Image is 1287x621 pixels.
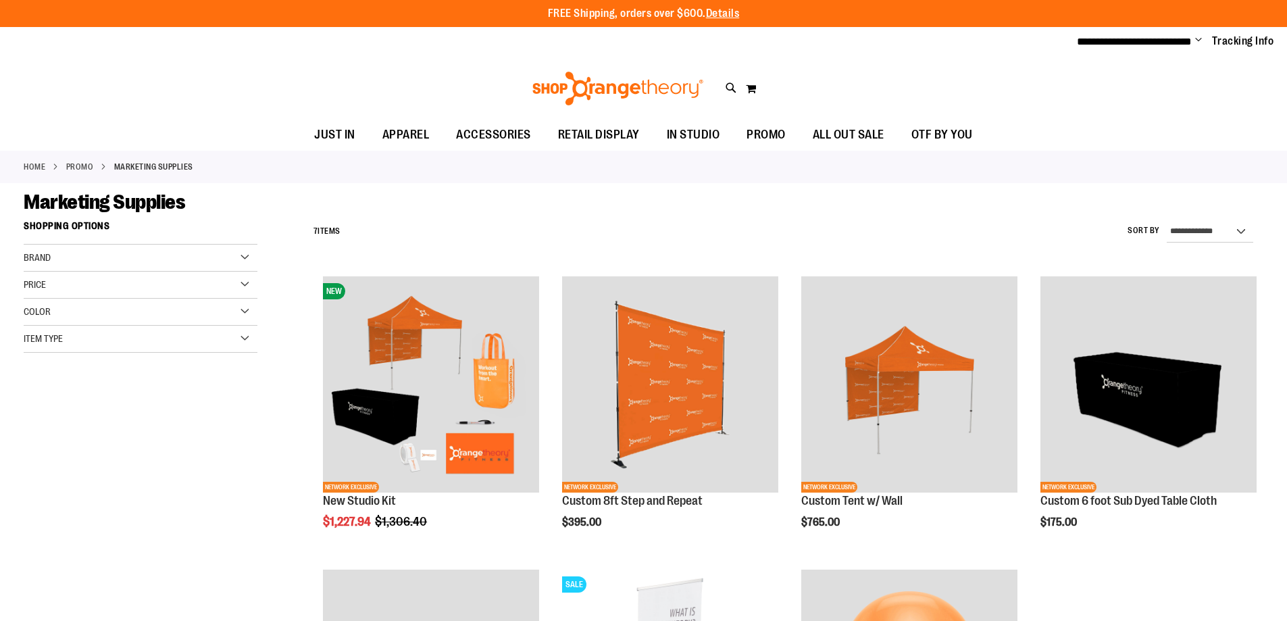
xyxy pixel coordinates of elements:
button: Account menu [1195,34,1202,48]
span: JUST IN [314,120,355,150]
a: Home [24,161,45,173]
a: Tracking Info [1212,34,1274,49]
span: $175.00 [1040,516,1079,528]
span: 7 [313,226,318,236]
a: Custom 8ft Step and Repeat [562,494,703,507]
span: APPAREL [382,120,430,150]
span: NETWORK EXCLUSIVE [562,482,618,493]
span: $765.00 [801,516,842,528]
p: FREE Shipping, orders over $600. [548,6,740,22]
a: OTF 8ft Step and RepeatNETWORK EXCLUSIVE [562,276,778,495]
span: $1,306.40 [375,515,429,528]
a: Details [706,7,740,20]
span: NETWORK EXCLUSIVE [1040,482,1096,493]
label: Sort By [1128,225,1160,237]
a: OTF 6 foot Sub Dyed Table ClothNETWORK EXCLUSIVE [1040,276,1257,495]
a: Custom Tent w/ Wall [801,494,903,507]
a: New Studio KitNEWNETWORK EXCLUSIVE [323,276,539,495]
img: OTF Custom Tent w/single sided wall Orange [801,276,1017,493]
span: NETWORK EXCLUSIVE [801,482,857,493]
span: Marketing Supplies [24,191,185,214]
span: Price [24,279,46,290]
h2: Items [313,221,340,242]
span: IN STUDIO [667,120,720,150]
img: OTF 6 foot Sub Dyed Table Cloth [1040,276,1257,493]
strong: Marketing Supplies [114,161,193,173]
a: New Studio Kit [323,494,396,507]
span: ALL OUT SALE [813,120,884,150]
img: Shop Orangetheory [530,72,705,105]
span: NETWORK EXCLUSIVE [323,482,379,493]
span: RETAIL DISPLAY [558,120,640,150]
a: OTF Custom Tent w/single sided wall OrangeNETWORK EXCLUSIVE [801,276,1017,495]
strong: Shopping Options [24,214,257,245]
span: $395.00 [562,516,603,528]
div: product [316,270,546,563]
span: Color [24,306,51,317]
div: product [555,270,785,556]
span: Item Type [24,333,63,344]
div: product [1034,270,1263,556]
img: OTF 8ft Step and Repeat [562,276,778,493]
span: Brand [24,252,51,263]
span: SALE [562,576,586,593]
span: PROMO [747,120,786,150]
img: New Studio Kit [323,276,539,493]
span: ACCESSORIES [456,120,531,150]
div: product [794,270,1024,556]
span: NEW [323,283,345,299]
a: Custom 6 foot Sub Dyed Table Cloth [1040,494,1217,507]
a: PROMO [66,161,94,173]
span: OTF BY YOU [911,120,973,150]
span: $1,227.94 [323,515,373,528]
